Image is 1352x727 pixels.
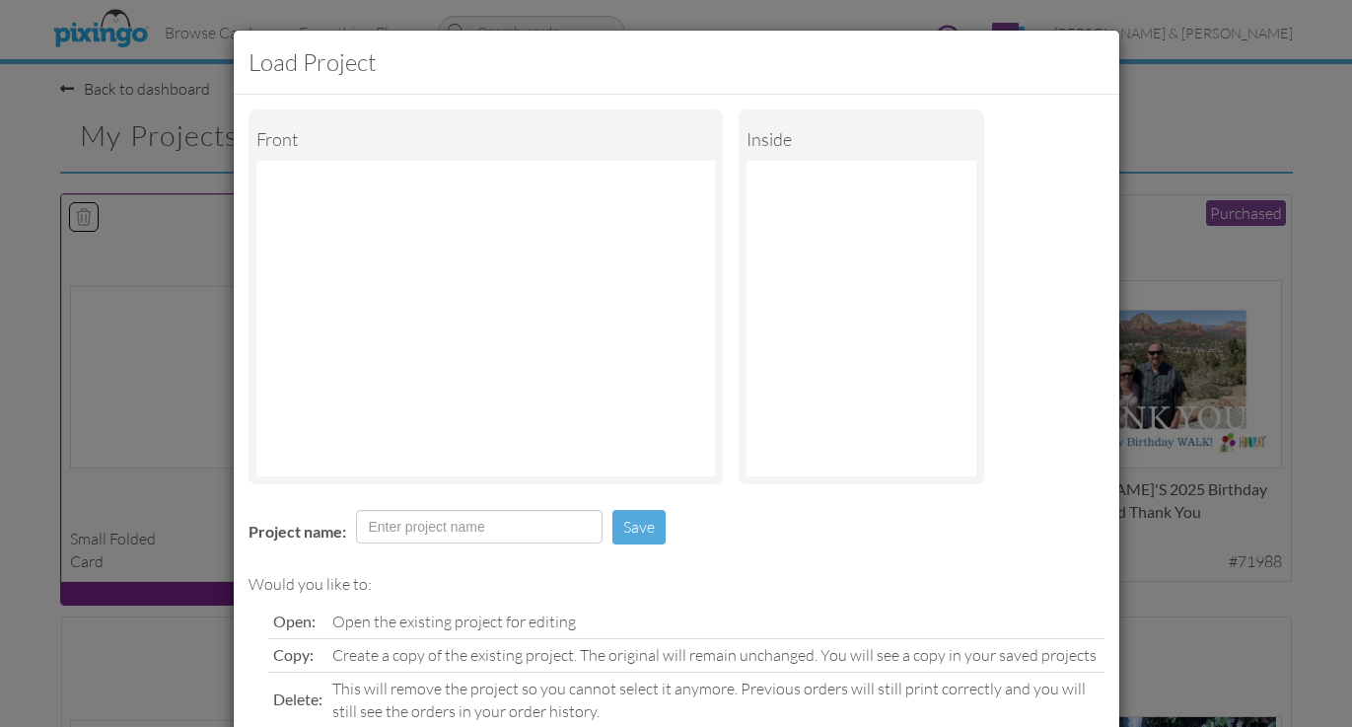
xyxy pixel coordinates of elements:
span: Copy: [273,645,314,664]
div: Would you like to: [249,573,1104,596]
input: Enter project name [356,510,603,544]
span: Open: [273,612,316,630]
img: Landscape Image [256,161,715,476]
div: inside [747,117,976,161]
div: Front [256,117,715,161]
h3: Load Project [249,45,1104,79]
span: Delete: [273,690,322,708]
td: This will remove the project so you cannot select it anymore. Previous orders will still print co... [327,672,1104,727]
td: Create a copy of the existing project. The original will remain unchanged. You will see a copy in... [327,638,1104,672]
label: Project name: [249,521,346,544]
img: Portrait Image [747,161,976,476]
td: Open the existing project for editing [327,606,1104,638]
button: Save [612,510,666,545]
